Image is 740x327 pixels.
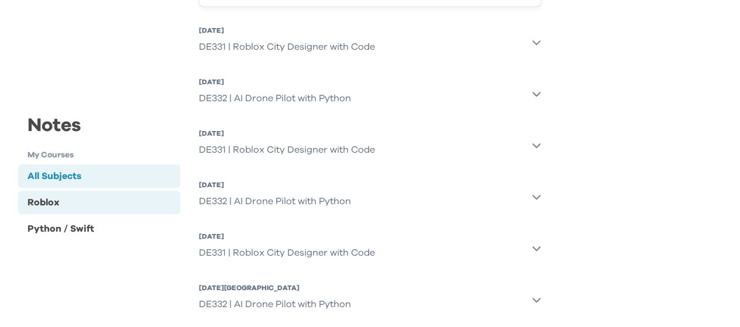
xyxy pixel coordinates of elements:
div: [DATE] [199,77,351,87]
div: [DATE] [199,232,375,241]
div: Python / Swift [27,222,94,236]
div: [DATE] [199,180,351,190]
button: [DATE]DE332 | AI Drone Pilot with Python [199,175,542,218]
div: DE332 | AI Drone Pilot with Python [199,190,351,213]
button: [DATE]DE331 | Roblox City Designer with Code [199,21,542,63]
div: [DATE] [199,26,375,35]
button: [DATE]DE331 | Roblox City Designer with Code [199,124,542,166]
div: DE332 | AI Drone Pilot with Python [199,87,351,110]
div: Notes [18,112,180,150]
h1: My Courses [27,150,180,162]
div: Roblox [27,196,60,210]
button: [DATE]DE331 | Roblox City Designer with Code [199,227,542,269]
button: [DATE]DE332 | AI Drone Pilot with Python [199,73,542,115]
div: [DATE][GEOGRAPHIC_DATA] [199,283,351,292]
div: DE331 | Roblox City Designer with Code [199,241,375,264]
div: DE332 | AI Drone Pilot with Python [199,292,351,316]
div: [DATE] [199,129,375,138]
button: [DATE][GEOGRAPHIC_DATA]DE332 | AI Drone Pilot with Python [199,278,542,321]
div: DE331 | Roblox City Designer with Code [199,138,375,161]
div: All Subjects [27,170,81,184]
div: DE331 | Roblox City Designer with Code [199,35,375,58]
